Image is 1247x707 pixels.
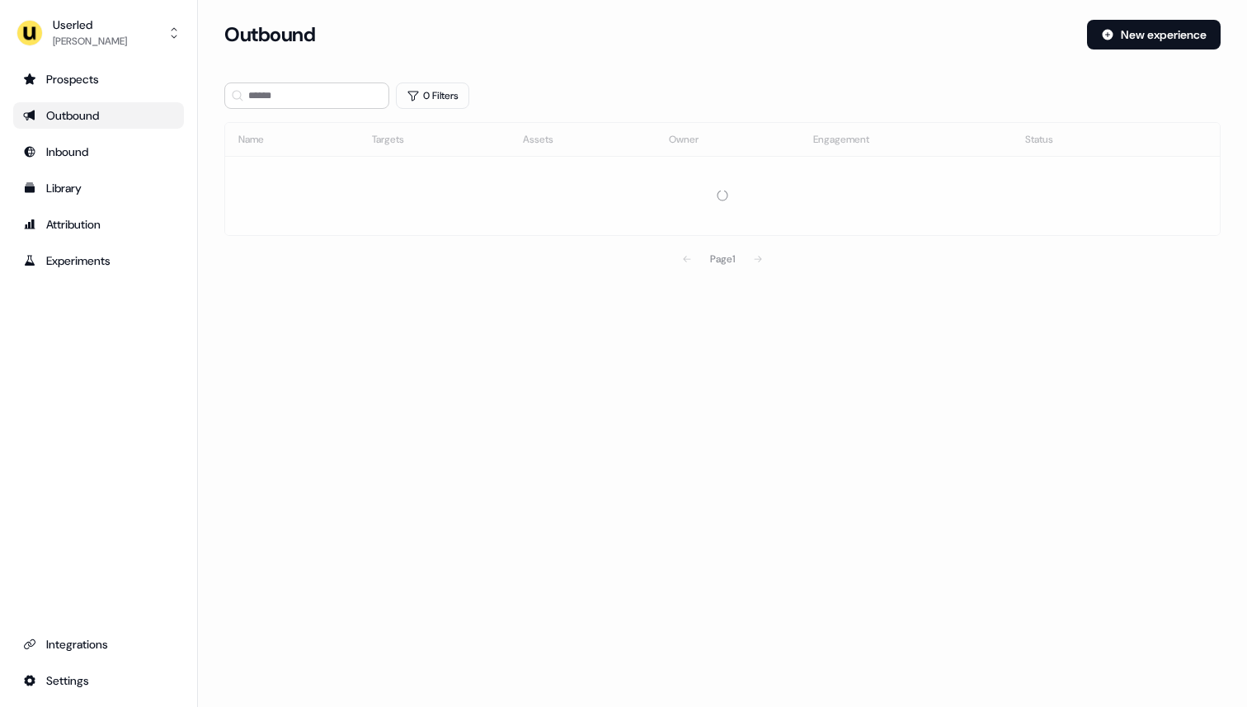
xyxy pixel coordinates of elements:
div: Integrations [23,636,174,653]
div: Experiments [23,252,174,269]
div: Settings [23,672,174,689]
div: Library [23,180,174,196]
div: [PERSON_NAME] [53,33,127,49]
a: Go to attribution [13,211,184,238]
div: Prospects [23,71,174,87]
h3: Outbound [224,22,315,47]
a: Go to templates [13,175,184,201]
div: Userled [53,16,127,33]
button: 0 Filters [396,82,469,109]
div: Attribution [23,216,174,233]
a: Go to integrations [13,667,184,694]
div: Outbound [23,107,174,124]
a: Go to Inbound [13,139,184,165]
a: Go to experiments [13,247,184,274]
a: Go to prospects [13,66,184,92]
button: Userled[PERSON_NAME] [13,13,184,53]
button: New experience [1087,20,1221,49]
a: Go to outbound experience [13,102,184,129]
div: Inbound [23,144,174,160]
a: Go to integrations [13,631,184,658]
